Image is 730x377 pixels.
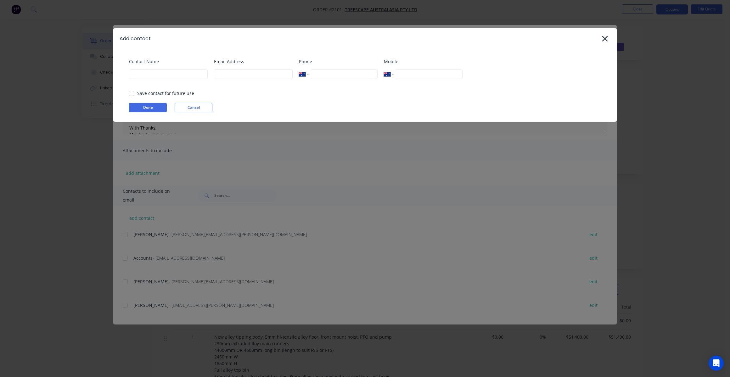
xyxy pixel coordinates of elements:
div: Add contact [120,35,151,42]
button: Cancel [175,103,212,112]
div: Open Intercom Messenger [709,356,724,371]
label: Email Address [214,58,293,65]
label: Contact Name [129,58,208,65]
div: Save contact for future use [137,90,194,97]
label: Mobile [384,58,463,65]
label: Phone [299,58,378,65]
button: Done [129,103,167,112]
